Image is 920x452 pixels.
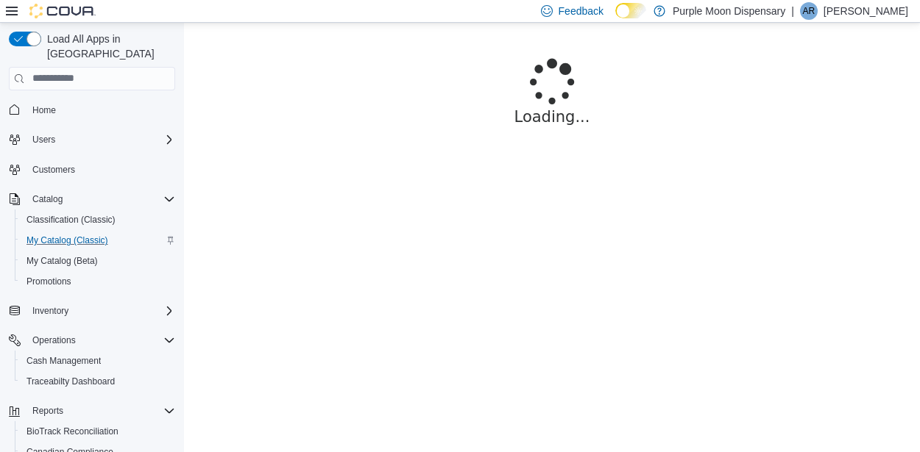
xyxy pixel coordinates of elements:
[615,18,616,19] span: Dark Mode
[21,352,175,370] span: Cash Management
[32,305,68,317] span: Inventory
[26,426,118,437] span: BioTrack Reconciliation
[21,423,124,440] a: BioTrack Reconciliation
[26,101,62,119] a: Home
[32,405,63,417] span: Reports
[3,129,181,150] button: Users
[29,4,96,18] img: Cova
[26,214,116,226] span: Classification (Classic)
[26,101,175,119] span: Home
[26,131,175,148] span: Users
[791,2,794,20] p: |
[3,401,181,421] button: Reports
[21,373,175,390] span: Traceabilty Dashboard
[26,331,175,349] span: Operations
[673,2,785,20] p: Purple Moon Dispensary
[32,104,56,116] span: Home
[21,252,175,270] span: My Catalog (Beta)
[32,164,75,176] span: Customers
[21,273,175,290] span: Promotions
[26,190,175,208] span: Catalog
[26,376,115,387] span: Traceabilty Dashboard
[3,189,181,209] button: Catalog
[824,2,908,20] p: [PERSON_NAME]
[21,352,107,370] a: Cash Management
[26,161,81,179] a: Customers
[15,271,181,292] button: Promotions
[26,276,71,287] span: Promotions
[32,334,76,346] span: Operations
[26,402,69,420] button: Reports
[3,159,181,180] button: Customers
[3,99,181,121] button: Home
[21,211,121,229] a: Classification (Classic)
[15,371,181,392] button: Traceabilty Dashboard
[32,134,55,146] span: Users
[21,211,175,229] span: Classification (Classic)
[15,351,181,371] button: Cash Management
[26,255,98,267] span: My Catalog (Beta)
[21,423,175,440] span: BioTrack Reconciliation
[21,232,175,249] span: My Catalog (Classic)
[15,230,181,251] button: My Catalog (Classic)
[26,402,175,420] span: Reports
[26,331,82,349] button: Operations
[800,2,818,20] div: Alexa Roman
[26,131,61,148] button: Users
[15,209,181,230] button: Classification (Classic)
[32,193,63,205] span: Catalog
[26,190,68,208] button: Catalog
[15,251,181,271] button: My Catalog (Beta)
[559,4,604,18] span: Feedback
[21,232,114,249] a: My Catalog (Classic)
[803,2,815,20] span: AR
[3,330,181,351] button: Operations
[21,373,121,390] a: Traceabilty Dashboard
[3,301,181,321] button: Inventory
[615,3,646,18] input: Dark Mode
[15,421,181,442] button: BioTrack Reconciliation
[26,160,175,179] span: Customers
[26,355,101,367] span: Cash Management
[26,302,74,320] button: Inventory
[21,252,104,270] a: My Catalog (Beta)
[21,273,77,290] a: Promotions
[41,32,175,61] span: Load All Apps in [GEOGRAPHIC_DATA]
[26,234,108,246] span: My Catalog (Classic)
[26,302,175,320] span: Inventory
